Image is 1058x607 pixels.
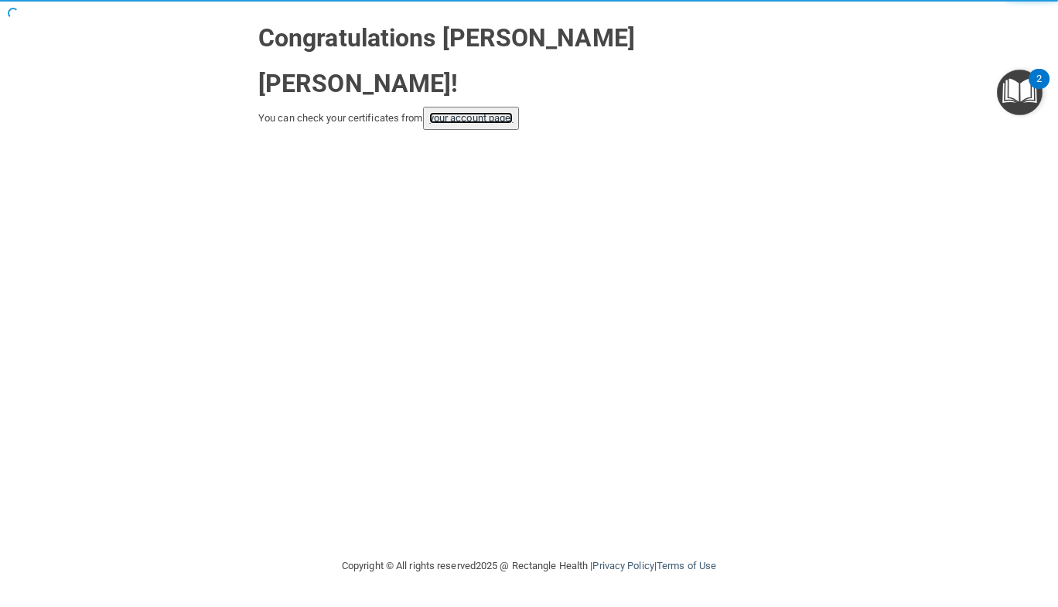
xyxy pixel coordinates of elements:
strong: Congratulations [PERSON_NAME] [PERSON_NAME]! [258,23,635,98]
a: your account page! [429,112,514,124]
button: your account page! [423,107,520,130]
div: You can check your certificates from [258,107,800,130]
button: Open Resource Center, 2 new notifications [997,70,1043,115]
a: Privacy Policy [592,560,654,571]
div: 2 [1036,79,1042,99]
div: Copyright © All rights reserved 2025 @ Rectangle Health | | [247,541,811,591]
a: Terms of Use [657,560,716,571]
